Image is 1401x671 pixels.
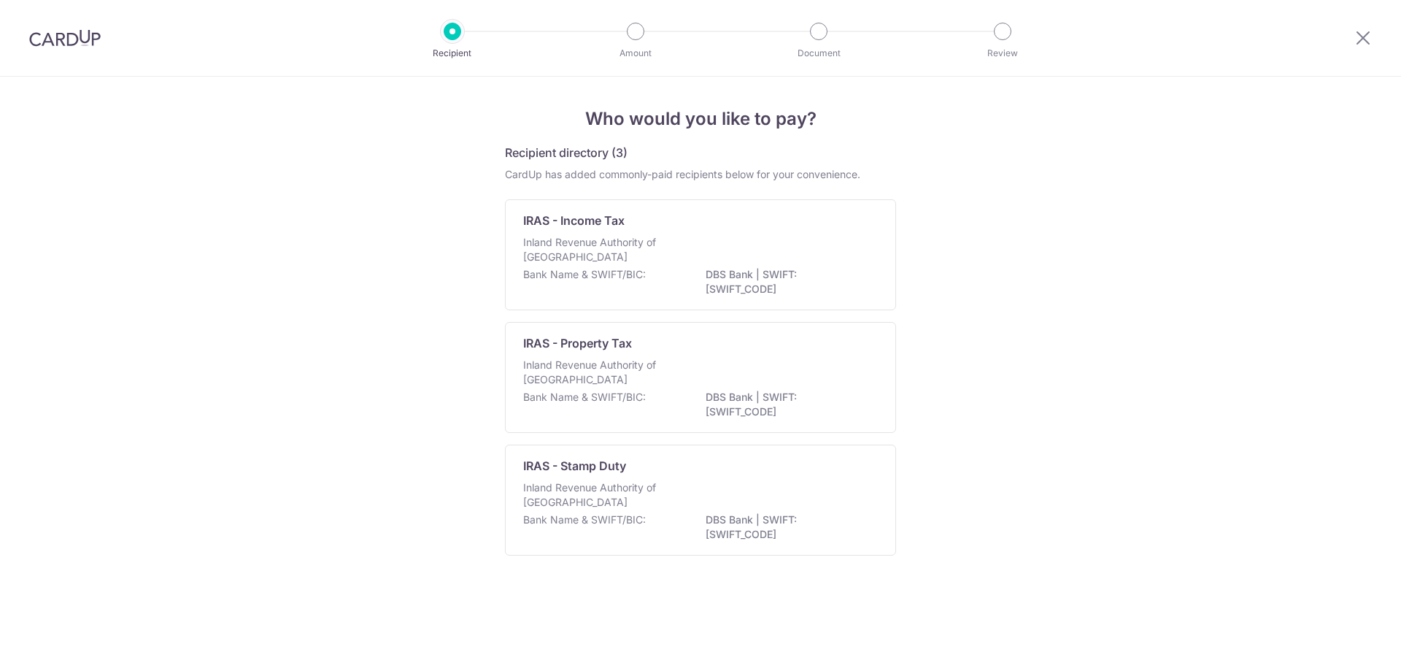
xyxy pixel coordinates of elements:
p: IRAS - Income Tax [523,212,625,229]
img: CardUp [29,29,101,47]
p: Inland Revenue Authority of [GEOGRAPHIC_DATA] [523,235,678,264]
p: Bank Name & SWIFT/BIC: [523,267,646,282]
p: Bank Name & SWIFT/BIC: [523,513,646,527]
p: Inland Revenue Authority of [GEOGRAPHIC_DATA] [523,480,678,510]
iframe: Opens a widget where you can find more information [1308,627,1386,664]
p: Recipient [398,46,506,61]
p: DBS Bank | SWIFT: [SWIFT_CODE] [706,513,869,542]
p: DBS Bank | SWIFT: [SWIFT_CODE] [706,267,869,296]
p: DBS Bank | SWIFT: [SWIFT_CODE] [706,390,869,419]
p: Document [765,46,873,61]
h5: Recipient directory (3) [505,144,628,161]
p: IRAS - Property Tax [523,334,632,352]
p: Inland Revenue Authority of [GEOGRAPHIC_DATA] [523,358,678,387]
h4: Who would you like to pay? [505,106,896,132]
p: Amount [582,46,690,61]
p: IRAS - Stamp Duty [523,457,626,475]
div: CardUp has added commonly-paid recipients below for your convenience. [505,167,896,182]
p: Bank Name & SWIFT/BIC: [523,390,646,404]
p: Review [949,46,1057,61]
